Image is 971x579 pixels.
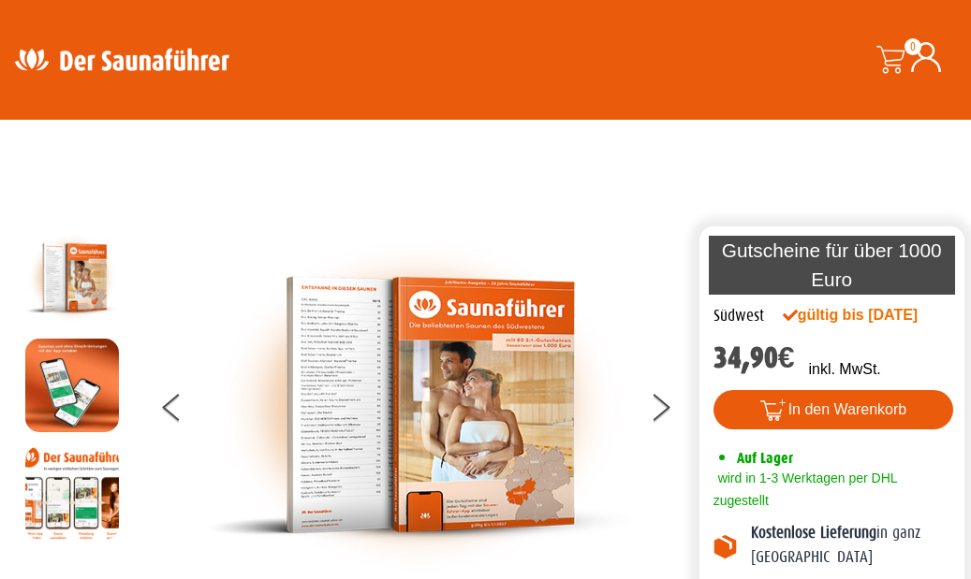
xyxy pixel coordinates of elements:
b: Kostenlose Lieferung [751,524,876,542]
span: Auf Lager [737,449,793,467]
img: Anleitung7tn [25,446,119,540]
button: In den Warenkorb [714,390,954,429]
span: wird in 1-3 Werktagen per DHL zugestellt [714,470,897,508]
div: gültig bis [DATE] [783,304,930,326]
img: MOCKUP-iPhone_regional [25,339,119,432]
p: Gutscheine für über 1000 Euro [709,236,955,294]
p: inkl. MwSt. [808,358,880,381]
img: der-saunafuehrer-2025-suedwest [25,231,119,325]
span: € [778,340,795,375]
img: der-saunafuehrer-2025-suedwest [208,231,629,578]
bdi: 34,90 [714,340,795,375]
span: 0 [905,38,921,55]
p: in ganz [GEOGRAPHIC_DATA] [751,521,950,571]
div: Südwest [714,304,764,328]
